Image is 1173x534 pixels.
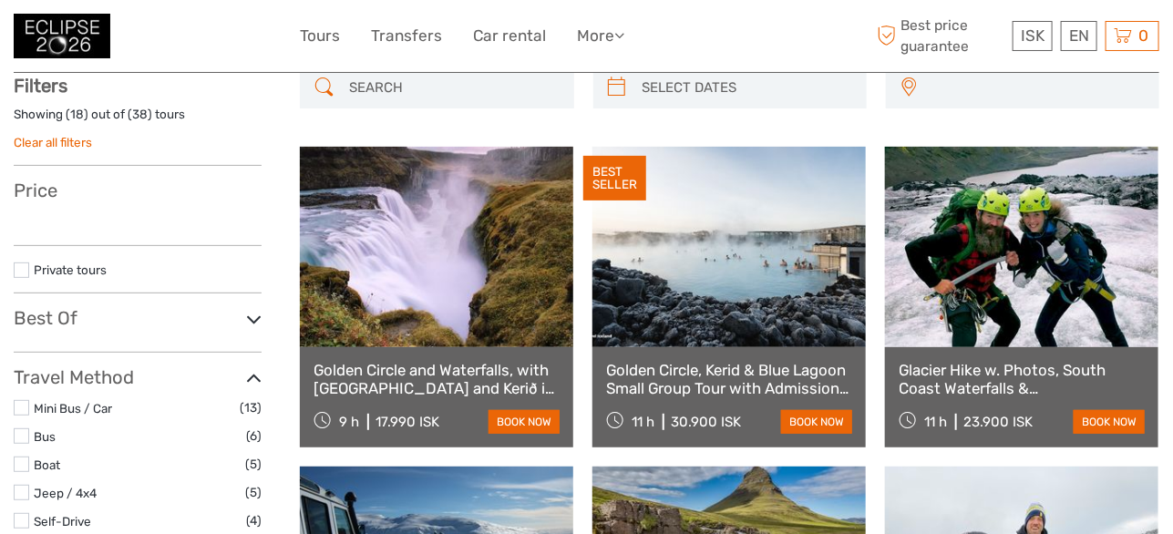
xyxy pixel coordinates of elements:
a: Clear all filters [14,135,92,149]
span: (4) [246,510,262,531]
span: 0 [1136,26,1151,45]
a: Self-Drive [34,514,91,529]
a: Boat [34,457,60,472]
a: Jeep / 4x4 [34,486,97,500]
div: 23.900 ISK [963,414,1033,430]
span: (6) [246,426,262,447]
span: 9 h [339,414,359,430]
span: (13) [240,397,262,418]
a: Golden Circle and Waterfalls, with [GEOGRAPHIC_DATA] and Kerið in small group [314,361,560,398]
a: Tours [300,23,340,49]
div: 30.900 ISK [671,414,741,430]
div: 17.990 ISK [376,414,439,430]
a: Mini Bus / Car [34,401,112,416]
h3: Price [14,180,262,201]
a: book now [781,410,852,434]
h3: Travel Method [14,366,262,388]
a: book now [1074,410,1145,434]
a: More [577,23,624,49]
img: 3312-44506bfc-dc02-416d-ac4c-c65cb0cf8db4_logo_small.jpg [14,14,110,58]
div: Showing ( ) out of ( ) tours [14,106,262,134]
span: (5) [245,482,262,503]
span: ISK [1021,26,1044,45]
a: Glacier Hike w. Photos, South Coast Waterfalls & [GEOGRAPHIC_DATA] [899,361,1145,398]
a: Golden Circle, Kerid & Blue Lagoon Small Group Tour with Admission Ticket [606,361,852,398]
input: SEARCH [342,72,564,104]
span: Best price guarantee [873,15,1008,56]
a: Private tours [34,262,107,277]
span: 11 h [632,414,654,430]
h3: Best Of [14,307,262,329]
a: Bus [34,429,56,444]
div: BEST SELLER [583,156,646,201]
span: (5) [245,454,262,475]
label: 38 [132,106,148,123]
input: SELECT DATES [635,72,858,104]
label: 18 [70,106,84,123]
a: Transfers [371,23,442,49]
a: Car rental [473,23,546,49]
span: 11 h [924,414,947,430]
a: book now [489,410,560,434]
strong: Filters [14,75,67,97]
div: EN [1061,21,1097,51]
